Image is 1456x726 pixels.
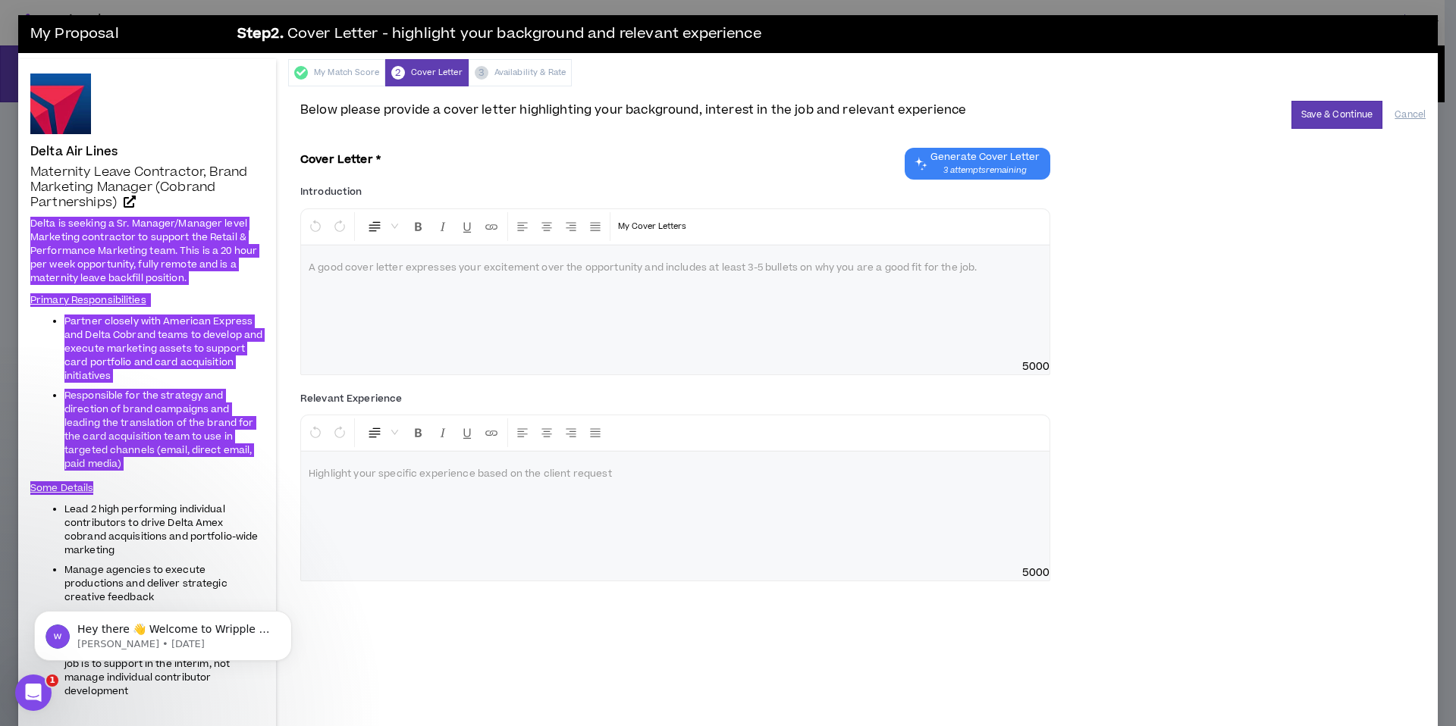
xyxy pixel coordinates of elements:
button: Format Bold [407,418,430,447]
button: Insert Link [480,418,503,447]
button: Chat GPT Cover Letter [905,148,1050,180]
iframe: Intercom notifications message [11,579,315,685]
button: Template [613,212,691,241]
span: 1 [46,674,58,687]
button: Center Align [535,418,558,447]
button: Format Italics [431,418,454,447]
span: 5000 [1022,565,1050,580]
button: Redo [328,418,351,447]
button: Right Align [560,212,582,241]
span: Delta is seeking a Sr. Manager/Manager level Marketing contractor to support the Retail & Perform... [30,217,257,285]
span: Below please provide a cover letter highlighting your background, interest in the job and relevan... [300,101,966,119]
button: Undo [304,418,327,447]
button: Center Align [535,212,558,241]
button: Save & Continue [1291,101,1383,129]
button: Right Align [560,418,582,447]
h3: My Proposal [30,19,227,49]
button: Format Underline [456,418,479,447]
span: Generate Cover Letter [930,151,1040,163]
button: Insert Link [480,212,503,241]
span: Primary Responsibilities [30,293,146,307]
a: Maternity Leave Contractor, Brand Marketing Manager (Cobrand Partnerships) [30,164,264,210]
span: Partner closely with American Express and Delta Cobrand teams to develop and execute marketing as... [64,314,262,383]
button: Justify Align [584,212,607,241]
button: Redo [328,212,351,241]
span: 3 attempts remaining [930,164,1040,177]
button: Format Italics [431,212,454,241]
button: Undo [304,212,327,241]
div: My Match Score [288,59,385,86]
button: Left Align [511,212,534,241]
span: Manage agencies to execute productions and deliver strategic creative feedback [64,563,227,604]
label: Relevant Experience [300,386,402,411]
h4: Delta Air Lines [30,145,118,158]
span: Cover Letter - highlight your background and relevant experience [287,23,761,45]
span: Lead 2 high performing individual contributors to drive Delta Amex cobrand acquisitions and portf... [64,502,258,557]
button: Left Align [511,418,534,447]
span: Maternity Leave Contractor, Brand Marketing Manager (Cobrand Partnerships) [30,163,247,211]
label: Introduction [300,180,362,204]
button: Format Bold [407,212,430,241]
span: 5000 [1022,359,1050,374]
span: Some Details [30,481,93,495]
h3: Cover Letter * [300,154,381,167]
button: Cancel [1395,102,1426,128]
iframe: Intercom live chat [15,674,52,711]
b: Step 2 . [237,23,284,45]
button: Justify Align [584,418,607,447]
button: Format Underline [456,212,479,241]
p: My Cover Letters [618,219,686,234]
span: Responsible for the strategy and direction of brand campaigns and leading the translation of the ... [64,389,253,471]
